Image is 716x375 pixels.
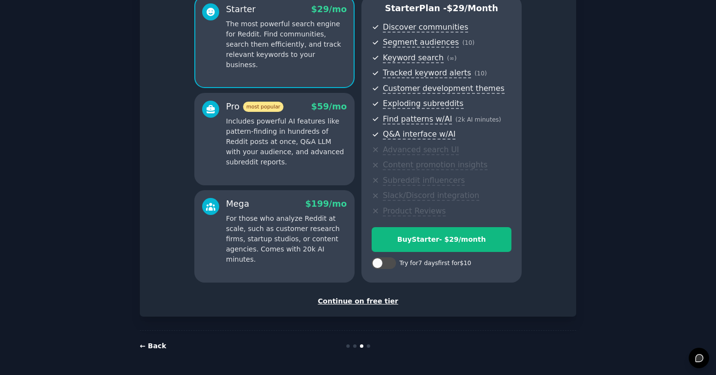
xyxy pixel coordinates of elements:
span: $ 199 /mo [305,199,347,209]
p: Starter Plan - [372,2,511,15]
span: ( 2k AI minutes ) [455,116,501,123]
div: Mega [226,198,249,210]
span: $ 29 /mo [311,4,347,14]
span: Content promotion insights [383,160,488,170]
span: Product Reviews [383,206,446,216]
span: Customer development themes [383,84,505,94]
span: Keyword search [383,53,444,63]
span: Tracked keyword alerts [383,68,471,78]
span: $ 59 /mo [311,102,347,111]
span: Subreddit influencers [383,176,465,186]
button: BuyStarter- $29/month [372,227,511,252]
span: Discover communities [383,22,468,33]
div: Starter [226,3,256,16]
span: Exploding subreddits [383,99,463,109]
span: Segment audiences [383,37,459,48]
a: ← Back [140,342,166,350]
span: most popular [243,102,284,112]
span: ( 10 ) [474,70,487,77]
p: The most powerful search engine for Reddit. Find communities, search them efficiently, and track ... [226,19,347,70]
span: ( 10 ) [462,39,474,46]
span: Slack/Discord integration [383,191,479,201]
div: Buy Starter - $ 29 /month [372,234,511,245]
p: For those who analyze Reddit at scale, such as customer research firms, startup studios, or conte... [226,214,347,265]
div: Try for 7 days first for $10 [399,259,471,268]
span: ( ∞ ) [447,55,457,62]
div: Continue on free tier [150,296,566,306]
span: $ 29 /month [447,3,498,13]
span: Advanced search UI [383,145,459,155]
div: Pro [226,101,283,113]
p: Includes powerful AI features like pattern-finding in hundreds of Reddit posts at once, Q&A LLM w... [226,116,347,167]
span: Find patterns w/AI [383,114,452,125]
span: Q&A interface w/AI [383,129,455,140]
